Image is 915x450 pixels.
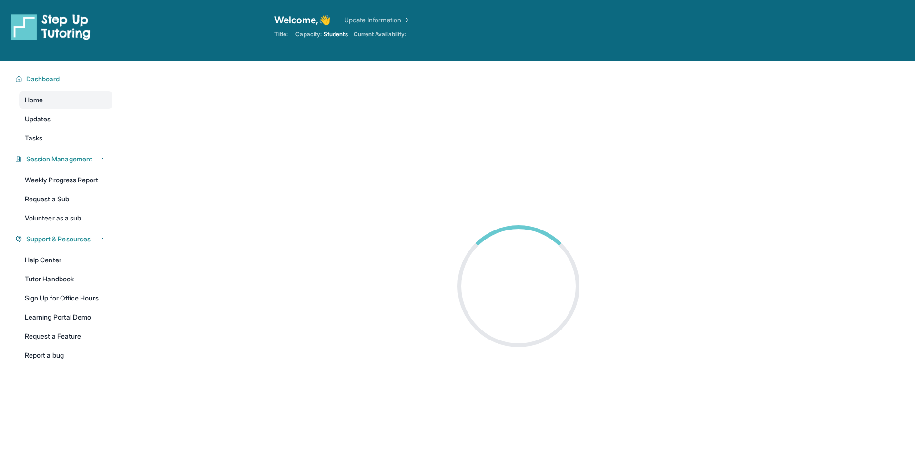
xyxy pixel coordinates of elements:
[22,234,107,244] button: Support & Resources
[25,114,51,124] span: Updates
[19,210,112,227] a: Volunteer as a sub
[274,13,331,27] span: Welcome, 👋
[19,251,112,269] a: Help Center
[22,74,107,84] button: Dashboard
[324,30,348,38] span: Students
[19,290,112,307] a: Sign Up for Office Hours
[22,154,107,164] button: Session Management
[19,190,112,208] a: Request a Sub
[25,95,43,105] span: Home
[274,30,288,38] span: Title:
[11,13,91,40] img: logo
[19,347,112,364] a: Report a bug
[354,30,406,38] span: Current Availability:
[344,15,411,25] a: Update Information
[19,270,112,288] a: Tutor Handbook
[19,328,112,345] a: Request a Feature
[19,91,112,109] a: Home
[19,309,112,326] a: Learning Portal Demo
[295,30,322,38] span: Capacity:
[19,130,112,147] a: Tasks
[401,15,411,25] img: Chevron Right
[26,74,60,84] span: Dashboard
[26,234,91,244] span: Support & Resources
[19,110,112,128] a: Updates
[19,171,112,189] a: Weekly Progress Report
[25,133,42,143] span: Tasks
[26,154,92,164] span: Session Management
